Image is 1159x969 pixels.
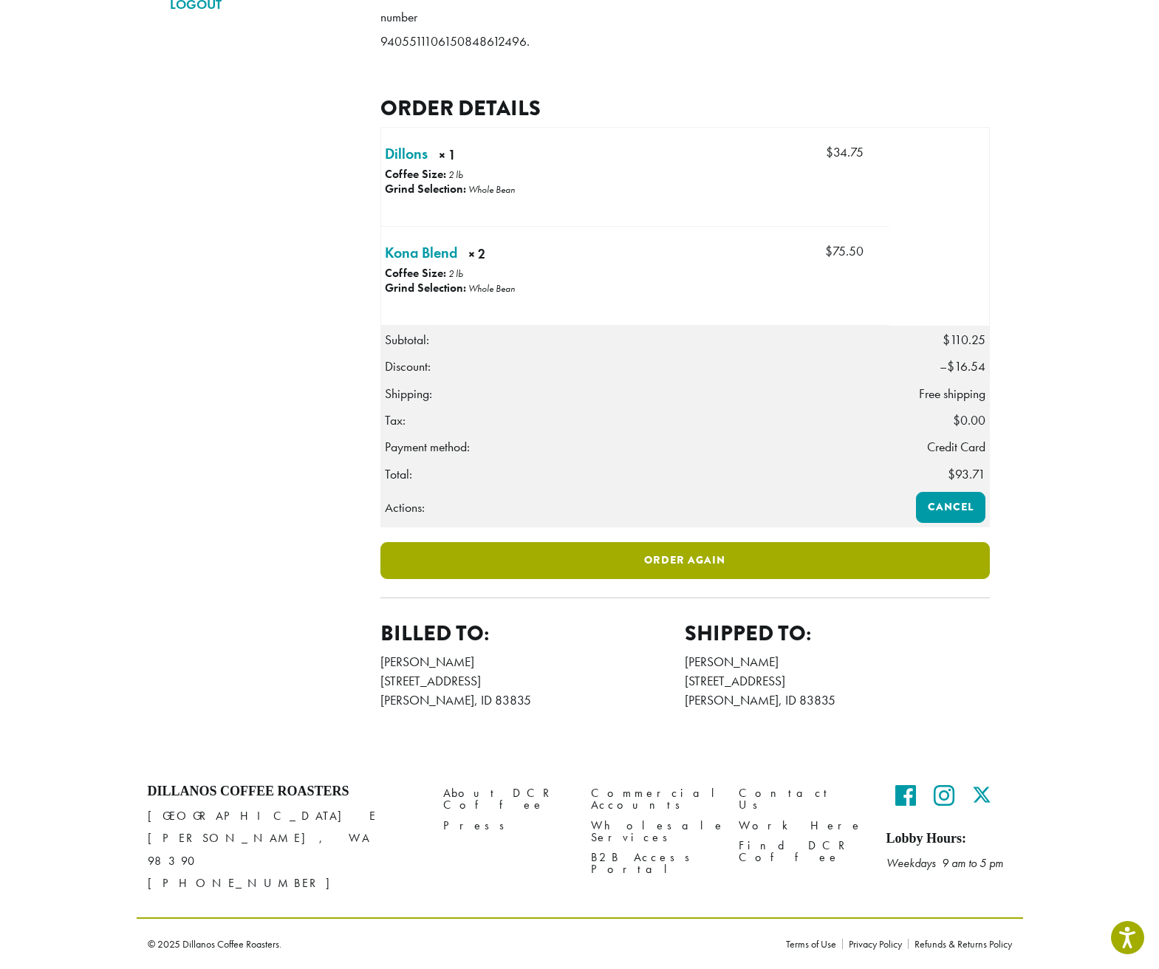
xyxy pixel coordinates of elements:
[148,939,764,949] p: © 2025 Dillanos Coffee Roasters.
[385,265,446,281] strong: Coffee Size:
[943,332,950,348] span: $
[385,181,466,196] strong: Grind Selection:
[380,542,990,579] a: Order again
[908,939,1012,949] a: Refunds & Returns Policy
[953,412,960,428] span: $
[889,434,989,460] td: Credit Card
[943,332,985,348] span: 110.25
[953,412,985,428] span: 0.00
[889,380,989,407] td: Free shipping
[385,166,446,182] strong: Coffee Size:
[886,855,1003,871] em: Weekdays 9 am to 5 pm
[439,145,499,168] strong: × 1
[148,784,421,800] h4: Dillanos Coffee Roasters
[148,805,421,894] p: [GEOGRAPHIC_DATA] E [PERSON_NAME], WA 98390 [PHONE_NUMBER]
[468,282,515,295] p: Whole Bean
[591,815,717,847] a: Wholesale Services
[916,492,985,523] a: Cancel order 316362
[468,183,515,196] p: Whole Bean
[826,144,833,160] span: $
[380,461,889,488] th: Total:
[385,280,466,295] strong: Grind Selection:
[448,168,463,181] p: 2 lb
[591,847,717,879] a: B2B Access Portal
[825,243,833,259] span: $
[786,939,842,949] a: Terms of Use
[591,784,717,815] a: Commercial Accounts
[380,353,889,380] th: Discount:
[825,243,864,259] bdi: 75.50
[947,358,954,374] span: $
[380,326,889,353] th: Subtotal:
[739,835,864,867] a: Find DCR Coffee
[889,353,989,380] td: –
[380,652,686,711] address: [PERSON_NAME] [STREET_ADDRESS] [PERSON_NAME], ID 83835
[842,939,908,949] a: Privacy Policy
[685,652,990,711] address: [PERSON_NAME] [STREET_ADDRESS] [PERSON_NAME], ID 83835
[948,466,955,482] span: $
[380,488,889,527] th: Actions:
[380,380,889,407] th: Shipping:
[468,244,538,267] strong: × 2
[948,466,985,482] span: 93.71
[380,95,990,121] h2: Order details
[443,784,569,815] a: About DCR Coffee
[443,815,569,835] a: Press
[385,143,428,165] a: Dillons
[826,144,864,160] bdi: 34.75
[448,267,463,280] p: 2 lb
[380,434,889,460] th: Payment method:
[380,407,889,434] th: Tax:
[685,620,990,646] h2: Shipped to:
[947,358,985,374] span: 16.54
[739,784,864,815] a: Contact Us
[380,620,686,646] h2: Billed to:
[385,242,457,264] a: Kona Blend
[739,815,864,835] a: Work Here
[886,831,1012,847] h5: Lobby Hours:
